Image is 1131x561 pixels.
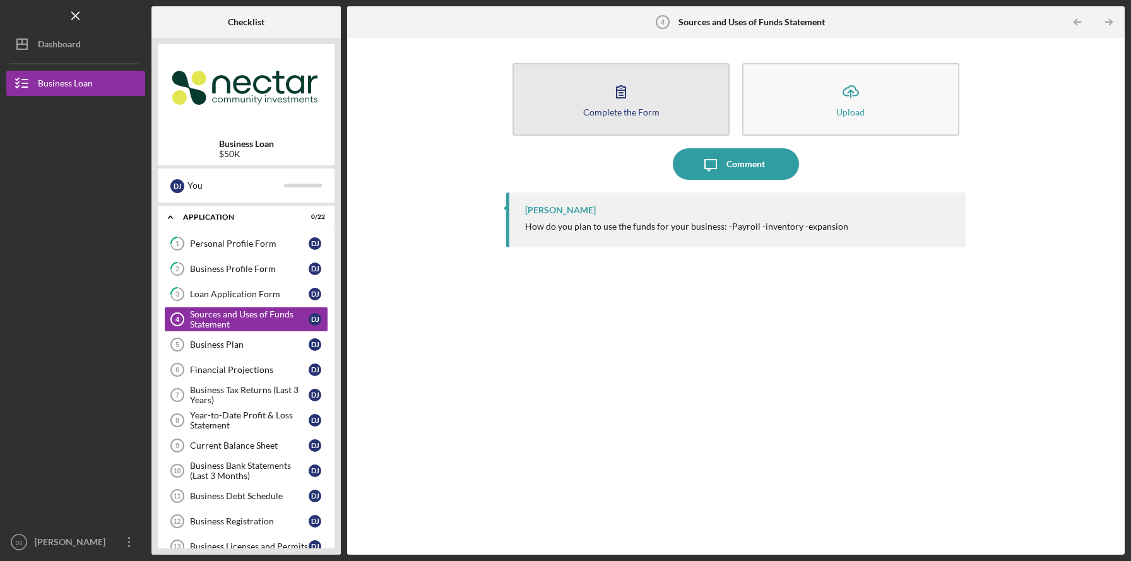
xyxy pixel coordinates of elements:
[173,467,181,475] tspan: 10
[164,483,328,509] a: 11Business Debt ScheduleDJ
[190,239,309,249] div: Personal Profile Form
[175,265,179,273] tspan: 2
[164,408,328,433] a: 8Year-to-Date Profit & Loss StatementDJ
[15,539,23,546] text: DJ
[525,205,596,215] div: [PERSON_NAME]
[219,139,274,149] b: Business Loan
[164,256,328,281] a: 2Business Profile FormDJ
[309,414,321,427] div: D J
[190,340,309,350] div: Business Plan
[190,289,309,299] div: Loan Application Form
[309,490,321,502] div: D J
[309,515,321,528] div: D J
[175,391,179,399] tspan: 7
[175,240,179,248] tspan: 1
[164,281,328,307] a: 3Loan Application FormDJ
[302,213,325,221] div: 0 / 22
[38,32,81,60] div: Dashboard
[219,149,274,159] div: $50K
[678,17,825,27] b: Sources and Uses of Funds Statement
[309,389,321,401] div: D J
[6,71,145,96] button: Business Loan
[190,461,309,481] div: Business Bank Statements (Last 3 Months)
[309,464,321,477] div: D J
[164,231,328,256] a: 1Personal Profile FormDJ
[187,175,284,196] div: You
[742,63,959,136] button: Upload
[164,534,328,559] a: 13Business Licenses and PermitsDJ
[190,440,309,451] div: Current Balance Sheet
[309,313,321,326] div: D J
[190,264,309,274] div: Business Profile Form
[164,307,328,332] a: 4Sources and Uses of Funds StatementDJ
[173,543,181,550] tspan: 13
[309,540,321,553] div: D J
[525,221,848,232] div: How do you plan to use the funds for your business: -Payroll -inventory -expansion
[309,363,321,376] div: D J
[32,529,114,558] div: [PERSON_NAME]
[512,63,730,136] button: Complete the Form
[158,50,335,126] img: Product logo
[726,148,765,180] div: Comment
[173,517,181,525] tspan: 12
[164,332,328,357] a: 5Business PlanDJ
[190,309,309,329] div: Sources and Uses of Funds Statement
[175,341,179,348] tspan: 5
[583,107,660,117] div: Complete the Form
[190,541,309,552] div: Business Licenses and Permits
[661,18,665,26] tspan: 4
[164,382,328,408] a: 7Business Tax Returns (Last 3 Years)DJ
[673,148,799,180] button: Comment
[309,338,321,351] div: D J
[190,491,309,501] div: Business Debt Schedule
[190,516,309,526] div: Business Registration
[164,433,328,458] a: 9Current Balance SheetDJ
[190,365,309,375] div: Financial Projections
[164,458,328,483] a: 10Business Bank Statements (Last 3 Months)DJ
[190,385,309,405] div: Business Tax Returns (Last 3 Years)
[175,366,179,374] tspan: 6
[173,492,181,500] tspan: 11
[38,71,93,99] div: Business Loan
[175,290,179,298] tspan: 3
[183,213,293,221] div: Application
[6,529,145,555] button: DJ[PERSON_NAME]
[164,357,328,382] a: 6Financial ProjectionsDJ
[170,179,184,193] div: D J
[309,237,321,250] div: D J
[175,416,179,424] tspan: 8
[228,17,264,27] b: Checklist
[309,439,321,452] div: D J
[6,32,145,57] button: Dashboard
[175,442,179,449] tspan: 9
[836,107,865,117] div: Upload
[164,509,328,534] a: 12Business RegistrationDJ
[190,410,309,430] div: Year-to-Date Profit & Loss Statement
[309,263,321,275] div: D J
[309,288,321,300] div: D J
[175,316,180,323] tspan: 4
